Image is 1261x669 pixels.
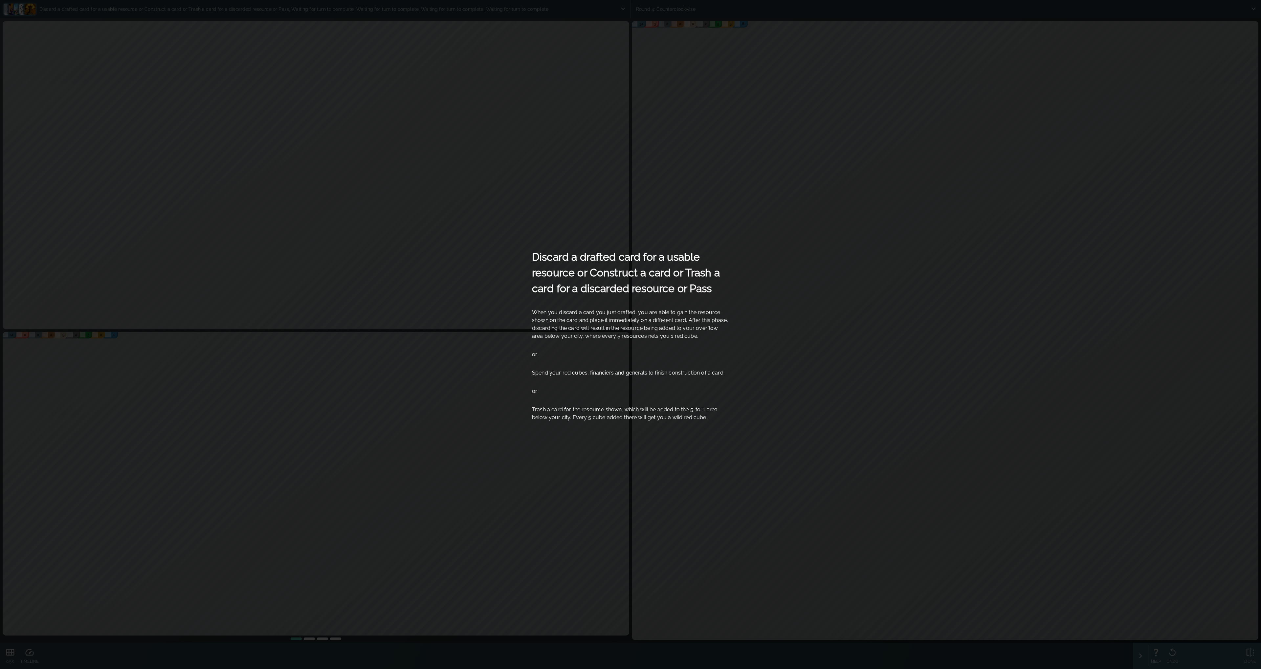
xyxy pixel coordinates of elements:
h1: Discard a drafted card for a usable resource or Construct a card or Trash a card for a discarded ... [532,249,729,296]
p: Spend your red cubes, financiers and generals to finish construction of a card [532,369,729,377]
p: or [532,351,729,358]
p: or [532,387,729,395]
p: When you discard a card you just drafted, you are able to gain the resource shown on the card and... [532,309,729,340]
p: Trash a card for the resource shown, which will be added to the 5-to-1 area below your city. Ever... [532,406,729,421]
